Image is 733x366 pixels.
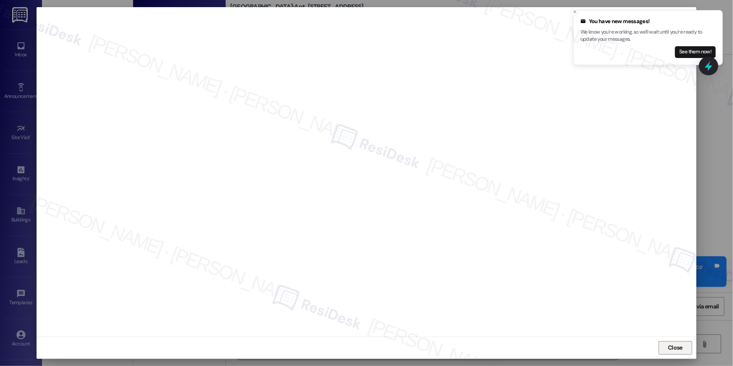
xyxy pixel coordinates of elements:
[571,8,579,16] button: Close toast
[668,343,683,352] span: Close
[581,17,716,26] div: You have new messages!
[659,341,692,355] button: Close
[675,46,716,58] button: See them now!
[581,29,716,43] p: We know you're working, so we'll wait until you're ready to update your messages.
[41,11,692,332] iframe: retool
